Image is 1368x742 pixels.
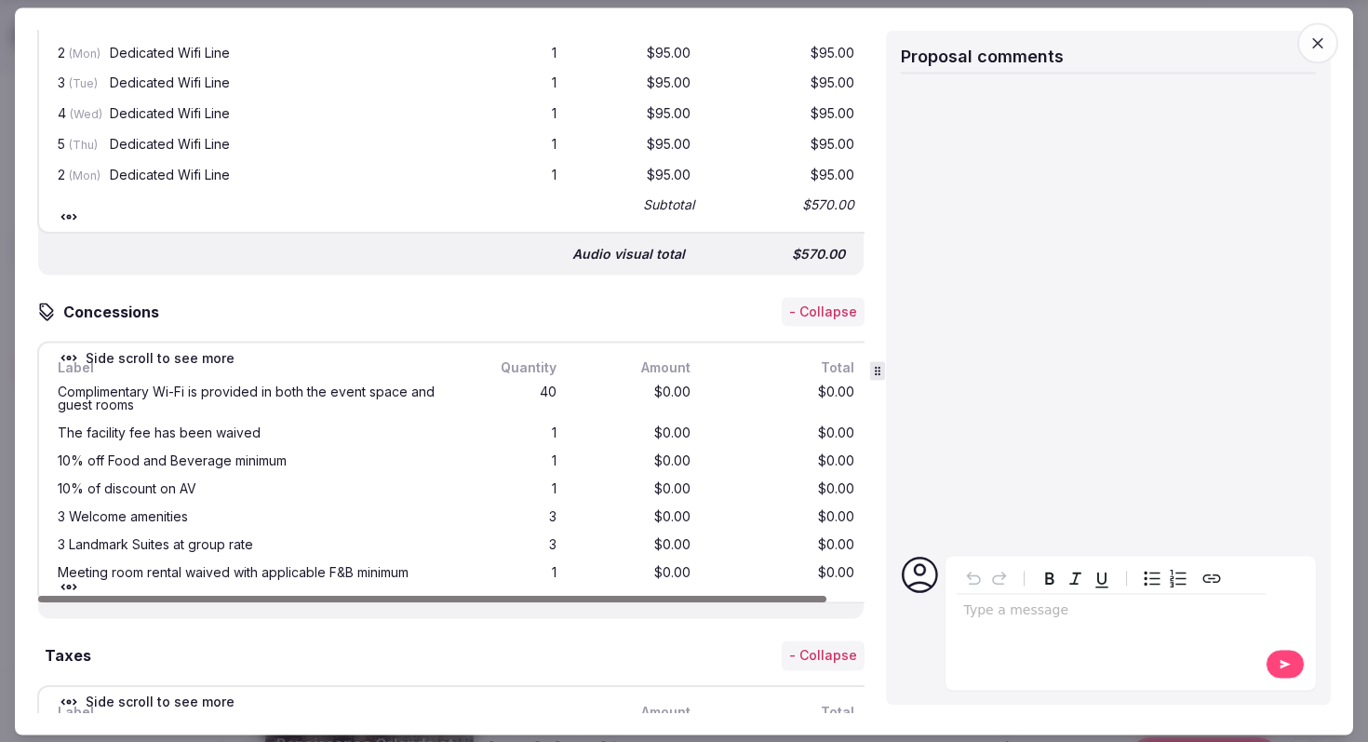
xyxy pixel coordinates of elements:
div: Dedicated Wifi Line [110,108,452,121]
div: 3 Landmark Suites at group rate [58,539,452,552]
span: (Thu) [69,138,98,152]
div: $0.00 [575,535,694,556]
div: 2 [54,43,91,66]
button: - Collapse [782,641,865,671]
span: Proposal comments [901,47,1064,66]
button: Italic [1063,565,1089,591]
div: 5 [54,134,91,157]
div: Complimentary Wi-Fi is provided in both the event space and guest rooms [58,386,452,412]
div: Total [709,702,858,722]
div: Quantity [471,358,560,379]
div: Label [54,358,456,379]
div: 1 [471,134,560,157]
div: $0.00 [709,563,858,584]
div: $95.00 [709,43,858,66]
div: Amount [575,358,694,379]
div: Dedicated Wifi Line [110,77,452,90]
div: Label [54,702,560,722]
div: $95.00 [575,165,694,188]
div: $95.00 [709,12,858,35]
div: The facility fee has been waived [58,427,452,440]
div: $0.00 [575,507,694,528]
h3: Concessions [56,301,178,323]
div: Dedicated Wifi Line [110,138,452,151]
button: Bulleted list [1139,565,1165,591]
span: Side scroll to see more [86,349,235,368]
div: Audio visual total [572,246,685,264]
div: 1 [54,12,91,35]
div: Total [709,358,858,379]
div: $95.00 [575,104,694,128]
div: 1 [471,12,560,35]
div: 1 [471,479,560,500]
button: Create link [1199,565,1225,591]
span: Side scroll to see more [86,694,235,712]
div: 1 [471,74,560,97]
span: (Mon) [69,169,101,182]
div: $95.00 [575,43,694,66]
span: (Tue) [69,77,98,91]
div: Dedicated Wifi Line [110,47,452,60]
div: Dedicated Wifi Line [110,169,452,182]
button: Underline [1089,565,1115,591]
div: Subtotal [643,196,694,214]
div: Meeting room rental waived with applicable F&B minimum [58,567,452,580]
div: editable markdown [957,594,1266,631]
div: 3 Welcome amenities [58,511,452,524]
div: toggle group [1139,565,1191,591]
div: 1 [471,452,560,472]
button: Numbered list [1165,565,1191,591]
button: Bold [1037,565,1063,591]
div: 1 [471,563,560,584]
div: 4 [54,104,91,128]
div: $95.00 [575,74,694,97]
div: 10% off Food and Beverage minimum [58,455,452,468]
div: 40 [471,383,560,416]
div: 2 [54,165,91,188]
div: $95.00 [575,12,694,35]
div: $570.00 [700,242,849,268]
div: $95.00 [709,74,858,97]
div: $95.00 [575,134,694,157]
div: 1 [471,424,560,444]
div: $0.00 [575,424,694,444]
button: - Collapse [782,297,865,327]
div: $0.00 [709,535,858,556]
div: $0.00 [709,507,858,528]
span: (Wed) [70,108,102,122]
div: 1 [471,104,560,128]
div: $95.00 [709,134,858,157]
div: 1 [471,165,560,188]
div: 3 [54,74,91,97]
div: 10% of discount on AV [58,483,452,496]
div: $0.00 [709,479,858,500]
div: $0.00 [575,383,694,416]
span: (Mon) [69,47,101,61]
div: $95.00 [709,165,858,188]
div: $0.00 [709,452,858,472]
div: $570.00 [709,192,858,218]
div: $0.00 [575,479,694,500]
div: $0.00 [575,452,694,472]
div: 3 [471,507,560,528]
h3: Taxes [37,645,91,668]
div: Amount [575,702,694,722]
div: $0.00 [709,383,858,416]
div: $0.00 [709,424,858,444]
div: $0.00 [575,563,694,584]
div: 1 [471,43,560,66]
div: 3 [471,535,560,556]
div: $95.00 [709,104,858,128]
